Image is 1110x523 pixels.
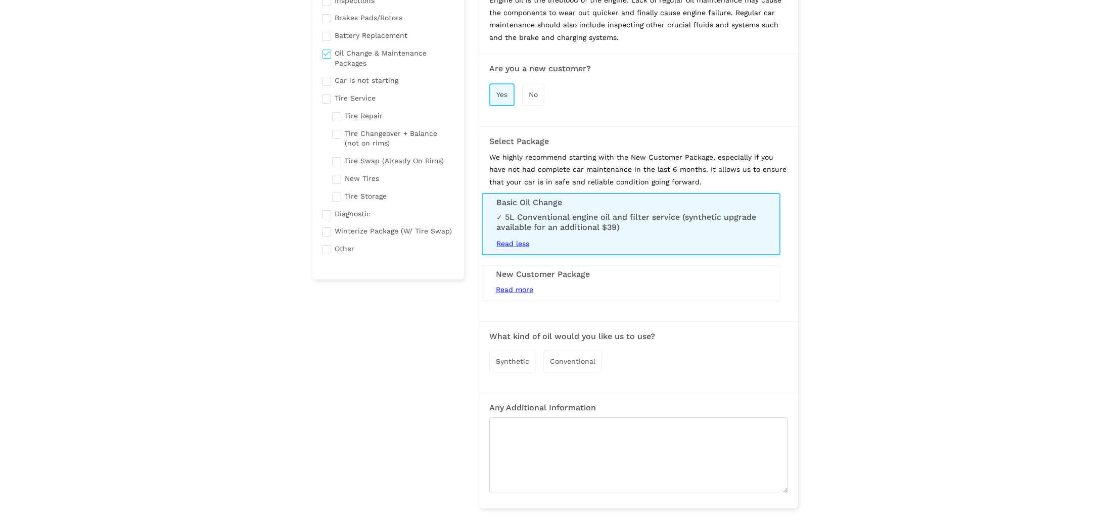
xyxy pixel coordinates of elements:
h3: Select Package [489,137,788,146]
h3: What kind of oil would you like us to use? [489,332,788,341]
li: 5L Conventional engine oil and filter service (synthetic upgrade available for an additional $39) [496,212,766,232]
span: Read less [496,240,529,248]
span: No [529,90,538,99]
h3: Are you a new customer? [489,64,591,73]
h3: New Customer Package [496,270,766,279]
span: Conventional [550,357,595,365]
p: We highly recommend starting with the New Customer Package, especially if you have not had comple... [489,151,788,188]
span: Yes [496,90,507,99]
h3: Any Additional Information [489,403,788,412]
span: Synthetic [496,357,529,365]
span: Read more [496,286,533,294]
h3: Basic Oil Change [496,198,766,207]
